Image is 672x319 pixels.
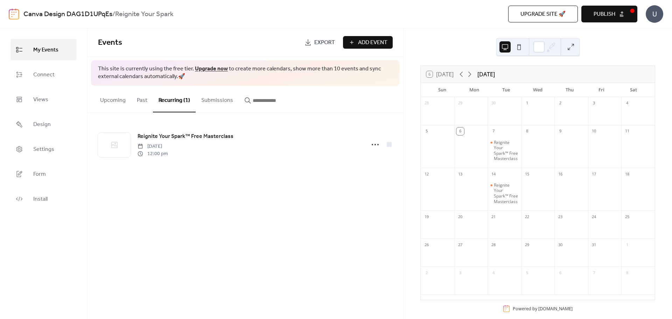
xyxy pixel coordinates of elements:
[556,241,564,249] div: 30
[590,213,598,221] div: 24
[33,169,46,180] span: Form
[456,127,464,135] div: 6
[490,83,522,97] div: Tue
[490,269,497,277] div: 4
[456,241,464,249] div: 27
[523,269,531,277] div: 5
[10,39,77,60] a: My Events
[623,170,631,178] div: 18
[590,99,598,107] div: 3
[494,140,518,161] div: Reignite Your Spark™ Free Masterclass
[490,99,497,107] div: 30
[138,132,233,141] a: Reignite Your Spark™ Free Masterclass
[590,269,598,277] div: 7
[523,241,531,249] div: 29
[456,170,464,178] div: 13
[23,8,112,21] a: Canva Design DAG1D1UPqEs
[538,306,573,312] a: [DOMAIN_NAME]
[522,83,554,97] div: Wed
[195,63,228,74] a: Upgrade now
[33,194,48,204] span: Install
[10,138,77,160] a: Settings
[617,83,649,97] div: Sat
[314,39,335,47] span: Export
[520,10,566,19] span: Upgrade site 🚀
[508,6,578,22] button: Upgrade site 🚀
[488,140,521,161] div: Reignite Your Spark™ Free Masterclass
[556,213,564,221] div: 23
[494,182,518,204] div: Reignite Your Spark™ Free Masterclass
[423,241,430,249] div: 26
[623,127,631,135] div: 11
[490,241,497,249] div: 28
[423,127,430,135] div: 5
[456,269,464,277] div: 3
[523,99,531,107] div: 1
[423,170,430,178] div: 12
[556,99,564,107] div: 2
[556,170,564,178] div: 16
[33,119,51,130] span: Design
[10,113,77,135] a: Design
[556,269,564,277] div: 6
[581,6,637,22] button: Publish
[10,89,77,110] a: Views
[556,127,564,135] div: 9
[623,213,631,221] div: 25
[10,64,77,85] a: Connect
[623,269,631,277] div: 8
[299,36,340,49] a: Export
[590,170,598,178] div: 17
[477,70,495,78] div: [DATE]
[33,144,54,155] span: Settings
[153,86,196,112] button: Recurring (1)
[94,86,131,112] button: Upcoming
[112,8,115,21] b: /
[196,86,239,112] button: Submissions
[590,127,598,135] div: 10
[358,39,387,47] span: Add Event
[33,69,55,80] span: Connect
[490,127,497,135] div: 7
[623,241,631,249] div: 1
[138,150,168,158] span: 12:00 pm
[115,8,174,21] b: Reignite Your Spark
[586,83,617,97] div: Fri
[131,86,153,112] button: Past
[98,65,393,81] span: This site is currently using the free tier. to create more calendars, show more than 10 events an...
[10,188,77,209] a: Install
[423,269,430,277] div: 2
[490,213,497,221] div: 21
[594,10,615,19] span: Publish
[10,163,77,185] a: Form
[590,241,598,249] div: 31
[98,35,122,50] span: Events
[554,83,586,97] div: Thu
[343,36,393,49] button: Add Event
[458,83,490,97] div: Mon
[513,306,573,312] div: Powered by
[423,213,430,221] div: 19
[488,182,521,204] div: Reignite Your Spark™ Free Masterclass
[623,99,631,107] div: 4
[33,44,58,55] span: My Events
[423,99,430,107] div: 28
[646,5,663,23] div: U
[9,8,19,20] img: logo
[138,143,168,150] span: [DATE]
[523,127,531,135] div: 8
[490,170,497,178] div: 14
[426,83,458,97] div: Sun
[456,99,464,107] div: 29
[523,170,531,178] div: 15
[523,213,531,221] div: 22
[456,213,464,221] div: 20
[33,94,48,105] span: Views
